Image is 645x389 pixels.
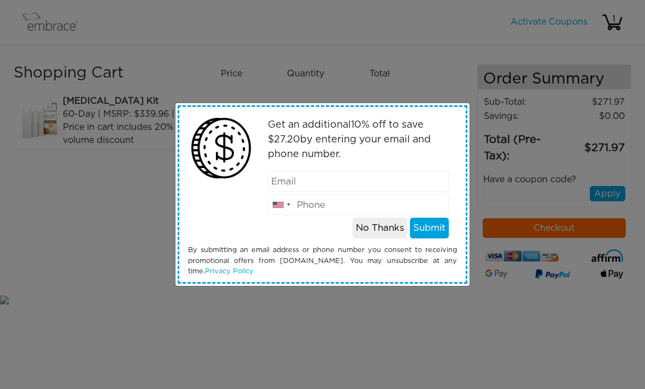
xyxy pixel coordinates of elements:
button: No Thanks [353,218,407,238]
div: United States: +1 [268,195,294,215]
input: Email [268,171,449,192]
span: 27.20 [274,135,300,145]
button: Submit [410,218,449,238]
span: 10 [351,120,361,130]
input: Phone [268,195,449,216]
div: By submitting an email address or phone number you consent to receiving promotional offers from [... [180,245,465,277]
p: Get an additional % off to save $ by entering your email and phone number. [268,118,449,162]
a: Privacy Policy [205,268,254,275]
img: money2.png [185,112,257,184]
